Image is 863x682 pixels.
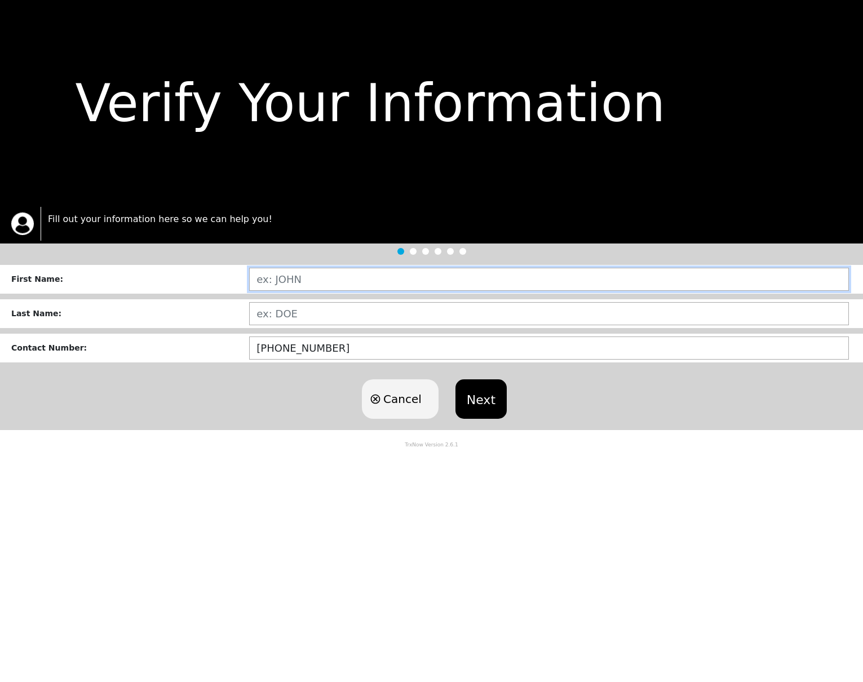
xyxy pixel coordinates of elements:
input: (123) 456-7890 [249,336,849,360]
input: ex: DOE [249,302,849,325]
div: Verify Your Information [17,65,846,143]
button: Cancel [362,379,439,419]
input: ex: JOHN [249,268,849,291]
div: Contact Number : [11,342,249,354]
button: Next [455,379,507,419]
span: Cancel [383,391,422,408]
div: Last Name : [11,308,249,320]
img: trx now logo [11,212,34,235]
div: First Name : [11,273,249,285]
p: Fill out your information here so we can help you! [48,212,852,226]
